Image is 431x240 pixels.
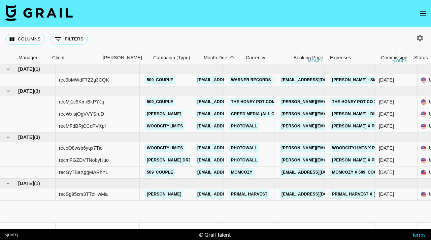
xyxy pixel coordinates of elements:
a: PhotoWall [229,144,259,152]
button: Select columns [5,34,45,44]
div: Currency [242,51,276,64]
div: money [308,59,323,63]
a: [PERSON_NAME] x Photowall [330,122,400,130]
span: ( 1 ) [34,66,40,72]
button: open drawer [416,7,430,20]
div: Campaign (Type) [153,51,190,64]
div: Status [414,51,428,64]
a: [PERSON_NAME].drew [145,156,197,164]
a: [EMAIL_ADDRESS][PERSON_NAME][DOMAIN_NAME] [196,98,305,106]
a: [EMAIL_ADDRESS][DOMAIN_NAME] [280,168,355,177]
img: Grail Talent [5,5,73,21]
button: hide children [3,86,13,96]
a: [PERSON_NAME] - Small Hands [330,76,402,84]
a: woodcitylimits [145,122,185,130]
div: [PERSON_NAME] [103,51,142,64]
div: Aug '25 [379,157,394,163]
div: Jul '25 [379,123,394,129]
div: Booking Price [294,51,323,64]
a: [PERSON_NAME][EMAIL_ADDRESS][DOMAIN_NAME] [280,156,390,164]
button: hide children [3,132,13,142]
div: Currency [246,51,265,64]
button: Sort [227,53,237,62]
div: recGyTBaXggMARhYL [59,169,108,176]
div: © Grail Talent [199,231,231,238]
div: Month Due [200,51,242,64]
div: recoO8wsb6yqx7Tio [59,145,103,151]
a: 509_couple [145,98,175,106]
a: PhotoWall [229,156,259,164]
a: [EMAIL_ADDRESS][DOMAIN_NAME] [280,190,355,199]
div: v [DATE] [5,233,18,237]
a: PhotoWall [229,122,259,130]
div: Jun '25 [379,77,394,83]
a: Momcozy x 509_couple [330,168,387,177]
span: [DATE] [18,134,34,141]
a: [PERSON_NAME][EMAIL_ADDRESS][DOMAIN_NAME] [280,122,390,130]
div: Aug '25 [379,145,394,151]
button: Show filters [51,34,88,44]
div: rec9bMWdF7Z2g3CQK [59,77,109,83]
div: Client [49,51,99,64]
div: Booker [99,51,150,64]
a: [PERSON_NAME] [145,110,183,118]
a: woodcitylimits [145,144,185,152]
a: primal harvest [229,190,269,199]
span: ( 3 ) [34,88,40,94]
a: [PERSON_NAME][EMAIL_ADDRESS][DOMAIN_NAME] [280,98,390,106]
div: Jul '25 [379,111,394,117]
div: Client [52,51,65,64]
a: 509_couple [145,168,175,177]
a: The Honey Pot Company [229,98,288,106]
div: Aug '25 [379,169,394,176]
a: [EMAIL_ADDRESS][DOMAIN_NAME] [280,76,355,84]
a: [EMAIL_ADDRESS][PERSON_NAME][DOMAIN_NAME] [196,122,305,130]
button: hide children [3,64,13,74]
div: Manager [15,51,49,64]
a: [PERSON_NAME][EMAIL_ADDRESS][DOMAIN_NAME] [280,144,390,152]
a: [EMAIL_ADDRESS][PERSON_NAME][DOMAIN_NAME] [196,168,305,177]
a: [EMAIL_ADDRESS][PERSON_NAME][DOMAIN_NAME] [196,110,305,118]
span: [DATE] [18,88,34,94]
div: Expenses: Remove Commission? [330,51,359,64]
span: [DATE] [18,180,34,187]
a: Momcozy [229,168,254,177]
div: recSg95cm3TTzHwMa [59,191,108,198]
div: Jul '25 [379,98,394,105]
div: Expenses: Remove Commission? [327,51,360,64]
button: hide children [3,179,13,188]
div: recMFdBRjCCcPVXpf [59,123,106,129]
a: [PERSON_NAME] - Die [PERSON_NAME] [330,110,415,118]
a: 509_couple [145,76,175,84]
div: Sep '25 [379,191,394,198]
a: [PERSON_NAME] [145,190,183,199]
a: [PERSON_NAME] x Photowall (#AO6NOZ9F) [330,156,428,164]
a: woodcitylimts x Photowall (#YYWM1ZOF) [330,144,429,152]
a: Warner Records [229,76,273,84]
a: The Honey Pot Co x The Dorismonds [330,98,418,106]
span: ( 3 ) [34,134,40,141]
a: [EMAIL_ADDRESS][PERSON_NAME][DOMAIN_NAME] [196,190,305,199]
div: recWxisjOgVVYSruD [59,111,104,117]
a: [EMAIL_ADDRESS][PERSON_NAME][DOMAIN_NAME] [196,144,305,152]
a: Creed Media (All Campaigns) [229,110,299,118]
a: [PERSON_NAME][EMAIL_ADDRESS][DOMAIN_NAME] [280,110,390,118]
div: recmFGZDVTNobyHuo [59,157,109,163]
div: money [392,59,407,63]
a: Terms [412,231,426,238]
a: [EMAIL_ADDRESS][PERSON_NAME][DOMAIN_NAME] [196,76,305,84]
div: Manager [19,51,37,64]
div: Campaign (Type) [150,51,200,64]
div: Commission [381,51,407,64]
a: [EMAIL_ADDRESS][PERSON_NAME][DOMAIN_NAME] [196,156,305,164]
span: [DATE] [18,66,34,72]
a: Primal Harvest x [PERSON_NAME] [330,190,410,199]
div: Month Due [204,51,227,64]
div: recMj1c9KmrBkPYJq [59,98,104,105]
span: ( 1 ) [34,180,40,187]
